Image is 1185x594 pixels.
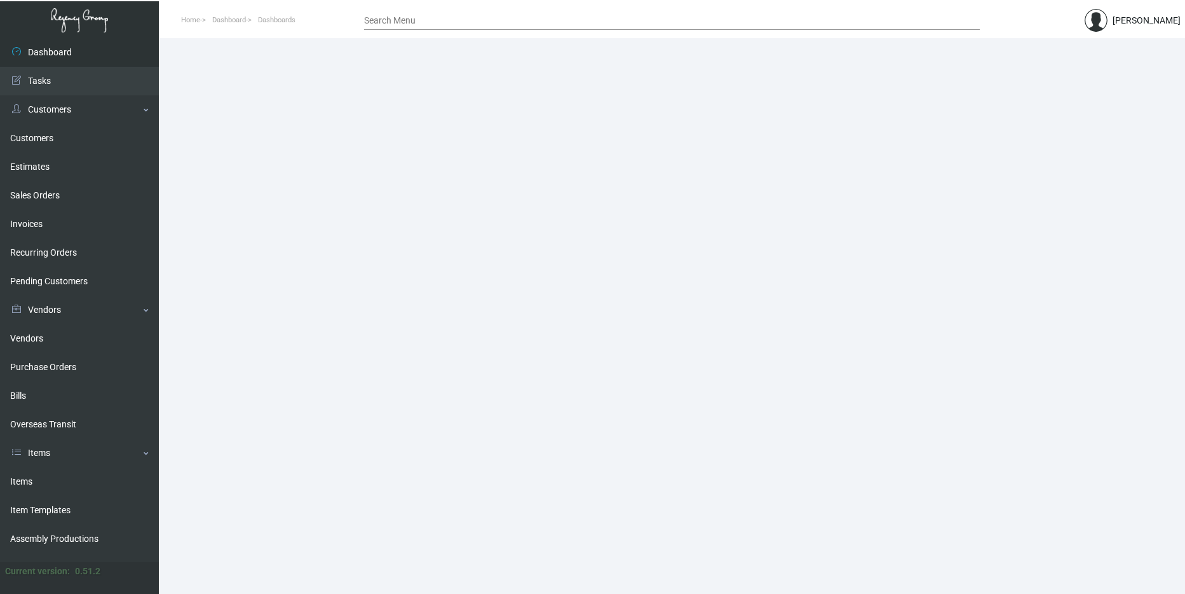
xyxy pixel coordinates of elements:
img: admin@bootstrapmaster.com [1085,9,1107,32]
div: Current version: [5,565,70,578]
span: Dashboard [212,16,246,24]
span: Dashboards [258,16,295,24]
span: Home [181,16,200,24]
div: 0.51.2 [75,565,100,578]
div: [PERSON_NAME] [1113,14,1181,27]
